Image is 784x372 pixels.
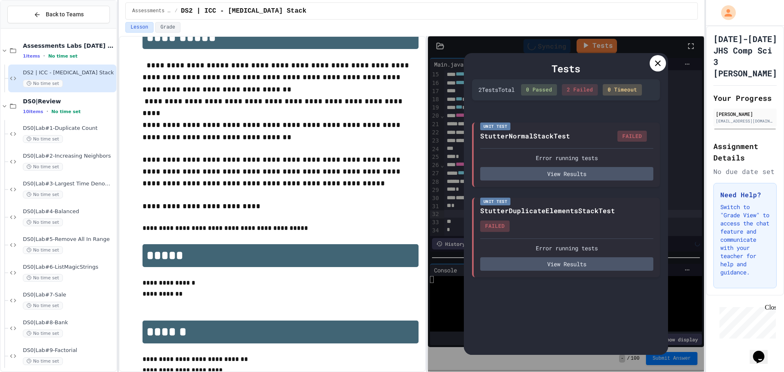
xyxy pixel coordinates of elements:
[23,246,63,254] span: No time set
[132,8,171,14] span: Assessments Labs 2025 - 2026
[23,302,63,310] span: No time set
[480,198,511,205] div: Unit Test
[480,221,510,232] div: FAILED
[23,98,115,105] span: DS0|Review
[23,319,115,326] span: DS0|Lab#8-Bank
[23,330,63,337] span: No time set
[603,84,642,96] div: 0 Timeout
[480,167,653,180] button: View Results
[23,236,115,243] span: DS0|Lab#5-Remove All In Range
[720,190,770,200] h3: Need Help?
[48,53,78,59] span: No time set
[713,167,777,176] div: No due date set
[480,244,653,252] div: Error running tests
[480,123,511,130] div: Unit Test
[480,154,653,162] div: Error running tests
[480,257,653,271] button: View Results
[23,53,40,59] span: 1 items
[46,10,84,19] span: Back to Teams
[713,33,777,79] h1: [DATE]-[DATE] JHS Comp Sci 3 [PERSON_NAME]
[23,218,63,226] span: No time set
[479,85,514,94] div: 2 Test s Total
[23,80,63,87] span: No time set
[47,108,48,115] span: •
[713,140,777,163] h2: Assignment Details
[472,61,660,76] div: Tests
[175,8,178,14] span: /
[23,292,115,298] span: DS0|Lab#7-Sale
[125,22,154,33] button: Lesson
[23,69,115,76] span: DS2 | ICC - [MEDICAL_DATA] Stack
[750,339,776,364] iframe: chat widget
[716,118,774,124] div: [EMAIL_ADDRESS][DOMAIN_NAME]
[23,264,115,271] span: DS0|Lab#6-ListMagicStrings
[23,135,63,143] span: No time set
[23,347,115,354] span: DS0|Lab#9-Factorial
[23,42,115,49] span: Assessments Labs [DATE] - [DATE]
[3,3,56,52] div: Chat with us now!Close
[181,6,306,16] span: DS2 | ICC - Stutter Stack
[716,110,774,118] div: [PERSON_NAME]
[562,84,598,96] div: 2 Failed
[51,109,81,114] span: No time set
[716,304,776,339] iframe: chat widget
[23,191,63,198] span: No time set
[23,208,115,215] span: DS0|Lab#4-Balanced
[23,125,115,132] span: DS0|Lab#1-Duplicate Count
[521,84,557,96] div: 0 Passed
[43,53,45,59] span: •
[720,203,770,276] p: Switch to "Grade View" to access the chat feature and communicate with your teacher for help and ...
[23,357,63,365] span: No time set
[23,153,115,160] span: DS0|Lab#2-Increasing Neighbors
[23,274,63,282] span: No time set
[155,22,180,33] button: Grade
[713,92,777,104] h2: Your Progress
[617,131,647,142] div: FAILED
[480,131,570,141] div: StutterNormalStackTest
[23,163,63,171] span: No time set
[23,180,115,187] span: DS0|Lab#3-Largest Time Denominations
[713,3,738,22] div: My Account
[23,109,43,114] span: 10 items
[480,206,615,216] div: StutterDuplicateElementsStackTest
